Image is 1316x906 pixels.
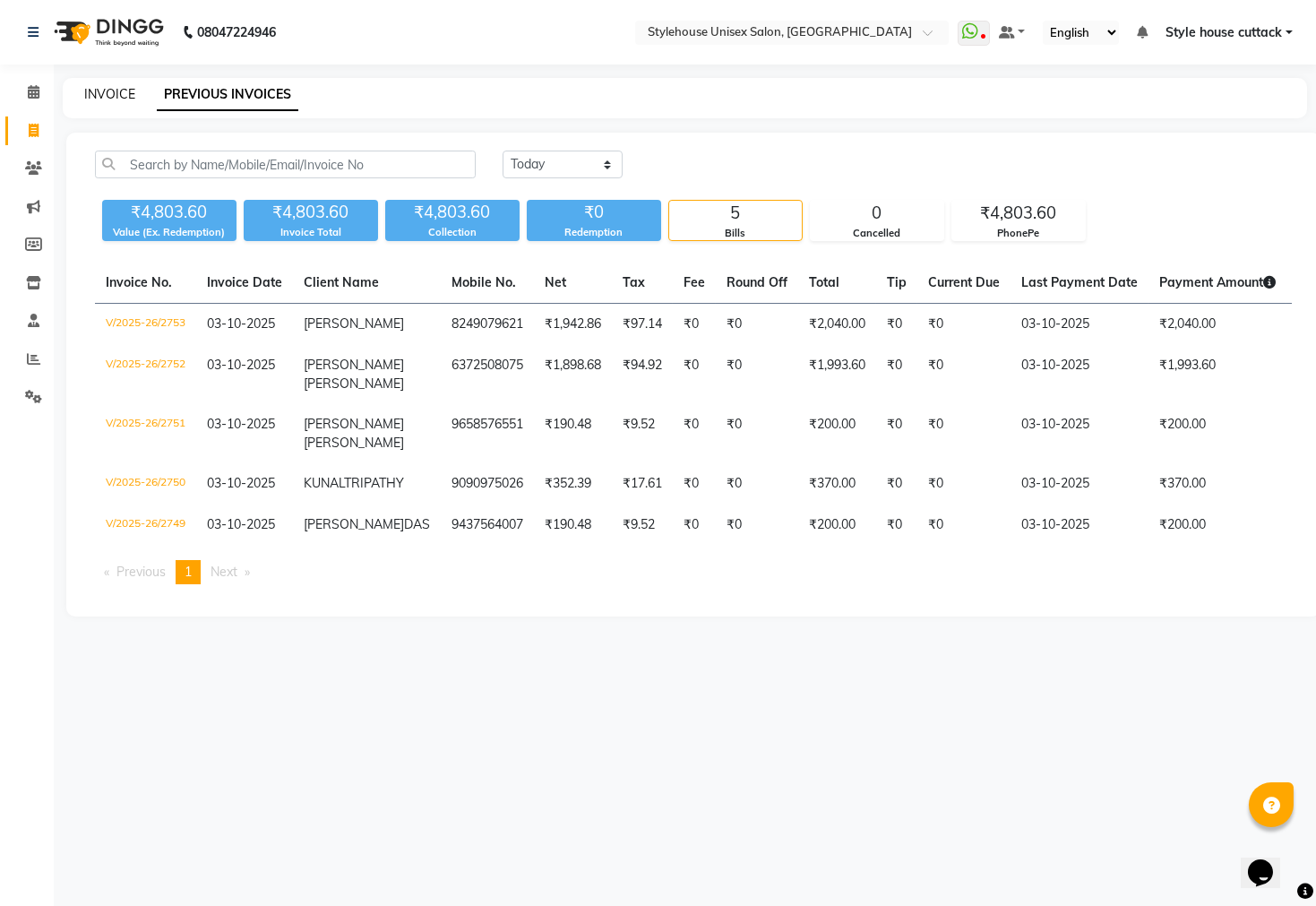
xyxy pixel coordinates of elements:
div: Redemption [527,225,661,240]
td: V/2025-26/2751 [95,404,196,463]
span: Client Name [304,274,379,290]
span: Invoice Date [207,274,282,290]
div: Collection [385,225,520,240]
td: ₹0 [876,304,917,346]
td: ₹190.48 [534,404,612,463]
td: ₹352.39 [534,463,612,505]
div: 5 [669,201,802,226]
td: ₹1,942.86 [534,304,612,346]
td: ₹97.14 [612,304,673,346]
td: ₹0 [917,345,1011,404]
span: [PERSON_NAME] [304,375,404,392]
span: [PERSON_NAME] [304,315,404,332]
iframe: chat widget [1241,834,1298,888]
td: ₹0 [917,463,1011,505]
span: Tax [623,274,645,290]
span: [PERSON_NAME] [304,435,404,451]
div: ₹4,803.60 [244,200,378,225]
td: ₹94.92 [612,345,673,404]
td: ₹0 [876,345,917,404]
div: PhonePe [952,226,1085,241]
span: 1 [185,564,192,580]
td: ₹9.52 [612,404,673,463]
td: ₹200.00 [1148,505,1286,546]
td: ₹2,040.00 [798,304,876,346]
td: ₹0 [716,505,798,546]
div: ₹4,803.60 [952,201,1085,226]
span: 03-10-2025 [207,416,275,432]
span: Total [809,274,839,290]
span: 03-10-2025 [207,516,275,532]
td: ₹17.61 [612,463,673,505]
td: 9090975026 [441,463,534,505]
img: logo [46,7,168,57]
span: Style house cuttack [1165,23,1282,42]
span: Previous [116,564,166,580]
td: ₹200.00 [798,404,876,463]
td: ₹200.00 [798,505,876,546]
td: V/2025-26/2752 [95,345,196,404]
div: Invoice Total [244,225,378,240]
td: ₹2,040.00 [1148,304,1286,346]
span: Fee [684,274,705,290]
td: ₹0 [716,304,798,346]
td: ₹200.00 [1148,404,1286,463]
div: Cancelled [811,226,943,241]
td: ₹1,993.60 [1148,345,1286,404]
td: 03-10-2025 [1011,345,1148,404]
td: ₹9.52 [612,505,673,546]
span: [PERSON_NAME] [304,357,404,373]
td: V/2025-26/2753 [95,304,196,346]
td: 03-10-2025 [1011,404,1148,463]
b: 08047224946 [197,7,276,57]
span: 03-10-2025 [207,357,275,373]
td: 03-10-2025 [1011,505,1148,546]
td: 8249079621 [441,304,534,346]
td: ₹0 [673,345,716,404]
td: ₹0 [673,404,716,463]
td: V/2025-26/2749 [95,505,196,546]
td: ₹0 [917,304,1011,346]
div: 0 [811,201,943,226]
td: ₹0 [716,345,798,404]
nav: Pagination [95,560,1292,584]
a: INVOICE [84,86,135,102]
span: Round Off [727,274,787,290]
span: Invoice No. [106,274,172,290]
a: PREVIOUS INVOICES [157,79,298,111]
span: DAS [404,516,430,532]
td: 9658576551 [441,404,534,463]
td: ₹0 [876,463,917,505]
div: Bills [669,226,802,241]
div: ₹0 [527,200,661,225]
td: ₹1,898.68 [534,345,612,404]
td: 03-10-2025 [1011,463,1148,505]
span: Next [211,564,237,580]
td: ₹1,993.60 [798,345,876,404]
span: Last Payment Date [1021,274,1138,290]
span: Payment Amount [1159,274,1276,290]
td: ₹0 [673,505,716,546]
td: ₹0 [716,463,798,505]
td: 03-10-2025 [1011,304,1148,346]
input: Search by Name/Mobile/Email/Invoice No [95,151,476,178]
span: [PERSON_NAME] [304,416,404,432]
div: Value (Ex. Redemption) [102,225,237,240]
td: V/2025-26/2750 [95,463,196,505]
td: ₹370.00 [1148,463,1286,505]
span: Tip [887,274,907,290]
td: ₹0 [876,505,917,546]
td: ₹370.00 [798,463,876,505]
span: [PERSON_NAME] [304,516,404,532]
td: ₹0 [673,463,716,505]
span: Net [545,274,566,290]
td: ₹0 [716,404,798,463]
td: ₹0 [673,304,716,346]
span: TRIPATHY [344,475,404,491]
span: KUNAL [304,475,344,491]
span: 03-10-2025 [207,315,275,332]
span: Current Due [928,274,1000,290]
td: ₹190.48 [534,505,612,546]
td: ₹0 [917,505,1011,546]
td: 6372508075 [441,345,534,404]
